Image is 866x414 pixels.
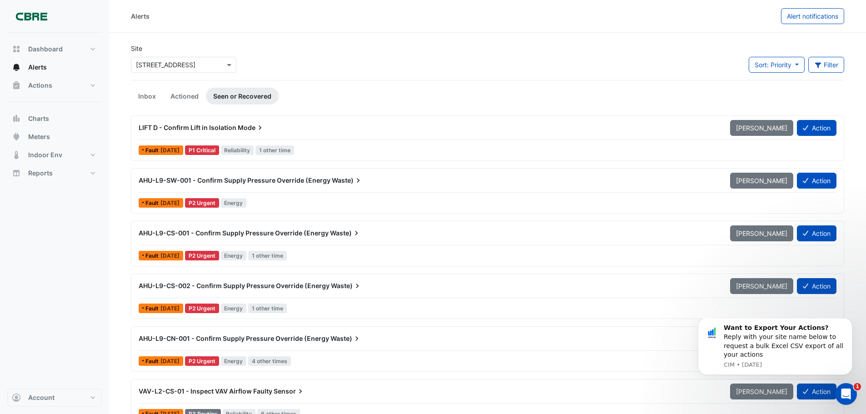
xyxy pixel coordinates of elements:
button: Action [797,225,836,241]
button: [PERSON_NAME] [730,384,793,399]
span: VAV-L2-CS-01 - Inspect VAV Airflow Faulty [139,387,272,395]
button: [PERSON_NAME] [730,278,793,294]
button: Meters [7,128,102,146]
span: AHU-L9-CS-001 - Confirm Supply Pressure Override (Energy [139,229,329,237]
app-icon: Indoor Env [12,150,21,160]
img: Profile image for CIM [20,7,35,22]
span: AHU-L9-CN-001 - Confirm Supply Pressure Override (Energy [139,334,329,342]
button: Reports [7,164,102,182]
span: [PERSON_NAME] [736,229,787,237]
span: Waste) [331,281,362,290]
iframe: Intercom live chat [835,383,857,405]
button: Actions [7,76,102,95]
p: Message from CIM, sent 1d ago [40,42,161,50]
button: Account [7,389,102,407]
button: [PERSON_NAME] [730,173,793,189]
button: Action [797,120,836,136]
span: [PERSON_NAME] [736,282,787,290]
span: Mon 15-Sep-2025 16:49 AEST [160,305,180,312]
span: Mon 15-Sep-2025 16:51 AEST [160,252,180,259]
b: Want to Export Your Actions? [40,5,145,13]
span: Energy [221,356,247,366]
div: Reply with your site name below to request a bulk Excel CSV export of all your actions [40,5,161,40]
span: Energy [221,251,247,260]
span: [PERSON_NAME] [736,177,787,185]
span: Fault [145,200,160,206]
button: Charts [7,110,102,128]
span: [PERSON_NAME] [736,124,787,132]
button: Indoor Env [7,146,102,164]
app-icon: Charts [12,114,21,123]
span: Waste) [332,176,363,185]
app-icon: Actions [12,81,21,90]
span: Reports [28,169,53,178]
span: Fault [145,306,160,311]
span: Fault [145,359,160,364]
span: Mode [238,123,265,132]
span: Alert notifications [787,12,838,20]
span: Actions [28,81,52,90]
a: Inbox [131,88,163,105]
a: Actioned [163,88,206,105]
span: 1 other time [248,304,287,313]
div: P2 Urgent [185,356,219,366]
a: Seen or Recovered [206,88,279,105]
span: Energy [221,198,247,208]
div: Alerts [131,11,150,21]
app-icon: Dashboard [12,45,21,54]
div: P1 Critical [185,145,219,155]
button: [PERSON_NAME] [730,120,793,136]
button: Filter [808,57,845,73]
span: [PERSON_NAME] [736,388,787,395]
span: Alerts [28,63,47,72]
div: P2 Urgent [185,304,219,313]
button: Action [797,384,836,399]
span: 4 other times [248,356,291,366]
span: Waste) [330,334,361,343]
span: Meters [28,132,50,141]
app-icon: Meters [12,132,21,141]
button: Sort: Priority [749,57,805,73]
span: 1 other time [255,145,294,155]
span: 1 [854,383,861,390]
span: Account [28,393,55,402]
button: Action [797,278,836,294]
button: Dashboard [7,40,102,58]
span: Fault [145,253,160,259]
span: Energy [221,304,247,313]
span: 1 other time [248,251,287,260]
span: Indoor Env [28,150,62,160]
span: Charts [28,114,49,123]
span: Fault [145,148,160,153]
span: LIFT D - Confirm Lift in Isolation [139,124,236,131]
img: Company Logo [11,7,52,25]
span: Tue 10-Jun-2025 07:13 AEST [160,358,180,364]
button: Alert notifications [781,8,844,24]
div: P2 Urgent [185,251,219,260]
button: Alerts [7,58,102,76]
app-icon: Alerts [12,63,21,72]
div: Message content [40,5,161,40]
span: AHU-L9-CS-002 - Confirm Supply Pressure Override (Energy [139,282,330,289]
span: Tue 16-Sep-2025 07:07 AEST [160,200,180,206]
span: Dashboard [28,45,63,54]
div: P2 Urgent [185,198,219,208]
label: Site [131,44,142,53]
span: Mon 29-Sep-2025 05:00 AEST [160,147,180,154]
app-icon: Reports [12,169,21,178]
span: Reliability [221,145,254,155]
span: Sensor [274,387,305,396]
span: Sort: Priority [755,61,791,69]
span: AHU-L9-SW-001 - Confirm Supply Pressure Override (Energy [139,176,330,184]
iframe: Intercom notifications message [684,319,866,380]
button: Action [797,173,836,189]
span: Waste) [330,229,361,238]
button: [PERSON_NAME] [730,225,793,241]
